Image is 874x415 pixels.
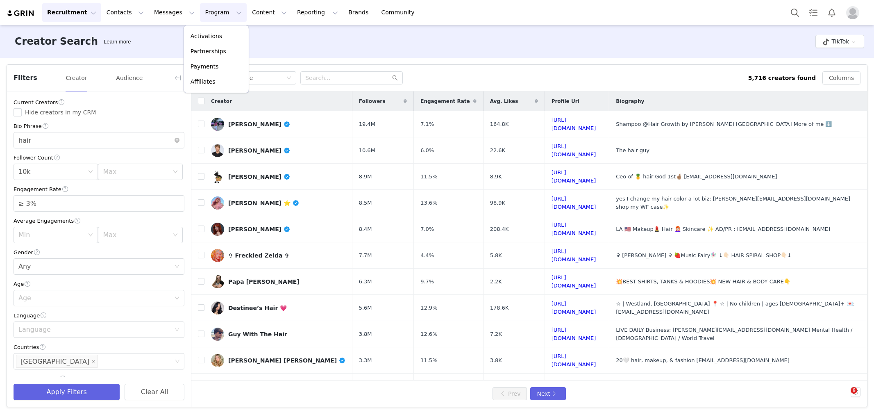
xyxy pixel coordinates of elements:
[420,146,434,155] span: 6.0%
[490,330,502,338] span: 7.2K
[211,328,346,341] a: Guy With The Hair
[18,326,170,334] div: Language
[116,71,143,84] button: Audience
[552,327,596,341] a: [URL][DOMAIN_NAME]
[22,109,99,116] span: Hide creators in my CRM
[359,146,375,155] span: 10.6M
[490,278,502,286] span: 2.2K
[420,304,437,312] span: 12.9%
[834,387,854,407] iframe: Intercom live chat
[102,3,149,22] button: Contacts
[14,343,184,351] div: Countries
[420,356,437,365] span: 11.5%
[228,357,346,364] div: [PERSON_NAME] [PERSON_NAME]
[552,301,596,315] a: [URL][DOMAIN_NAME]
[552,222,596,236] a: [URL][DOMAIN_NAME]
[228,226,291,233] div: [PERSON_NAME]
[211,249,224,262] img: v2
[14,122,184,130] div: Bio Phrase
[228,331,287,337] div: Guy With The Hair
[14,384,120,400] button: Apply Filters
[247,3,292,22] button: Content
[211,301,346,315] a: Destinee’s Hair 💗
[211,118,224,131] img: v2
[228,200,300,206] div: [PERSON_NAME] ⭐️
[211,301,224,315] img: v2
[14,248,184,257] div: Gender
[616,301,855,315] span: ☆ | Westland, [GEOGRAPHIC_DATA] 📍 ☆ | No children | ages [DEMOGRAPHIC_DATA]+ 💌: [EMAIL_ADDRESS][D...
[823,3,841,22] button: Notifications
[552,248,596,262] a: [URL][DOMAIN_NAME]
[14,311,184,320] div: Language
[173,233,178,238] i: icon: down
[103,231,168,239] div: Max
[15,34,98,49] h3: Creator Search
[228,173,291,180] div: [PERSON_NAME]
[359,278,372,286] span: 6.3M
[420,251,434,260] span: 4.4%
[65,71,87,84] button: Creator
[616,147,649,153] span: The hair guy
[18,164,31,180] div: 10k
[359,330,372,338] span: 3.8M
[552,196,596,210] a: [URL][DOMAIN_NAME]
[552,143,596,157] a: [URL][DOMAIN_NAME]
[211,170,346,183] a: [PERSON_NAME]
[786,3,804,22] button: Search
[552,98,579,105] span: Profile Url
[286,75,291,81] i: icon: down
[211,144,346,157] a: [PERSON_NAME]
[14,98,184,107] div: Current Creators
[211,118,346,131] a: [PERSON_NAME]
[359,199,372,207] span: 8.5M
[359,120,375,128] span: 19.4M
[343,3,376,22] a: Brands
[211,223,346,236] a: [PERSON_NAME]
[228,278,300,285] div: Papa [PERSON_NAME]
[102,38,132,46] div: Tooltip anchor
[420,98,470,105] span: Engagement Rate
[228,252,289,259] div: ✞ Freckled Zelda ✞
[228,305,287,311] div: Destinee’s Hair 💗
[420,173,437,181] span: 11.5%
[616,98,644,105] span: Biography
[14,374,184,383] div: Most Recent Post
[175,327,179,333] i: icon: down
[616,173,777,180] span: Ceo of 🍍 hair God 1st🤞🏽 [EMAIL_ADDRESS][DOMAIN_NAME]
[552,274,596,289] a: [URL][DOMAIN_NAME]
[173,169,178,175] i: icon: down
[103,168,168,176] div: Max
[359,98,386,105] span: Followers
[211,144,224,157] img: v2
[552,169,596,184] a: [URL][DOMAIN_NAME]
[14,217,184,225] div: Average Engagements
[211,249,346,262] a: ✞ Freckled Zelda ✞
[175,138,179,143] i: icon: close-circle
[490,173,502,181] span: 8.9K
[420,225,434,233] span: 7.0%
[530,387,565,400] button: Next
[851,387,857,394] span: 6
[552,379,596,394] a: [URL][DOMAIN_NAME]
[616,196,850,210] span: yes I change my hair color a lot biz: [PERSON_NAME][EMAIL_ADDRESS][DOMAIN_NAME] shop my WF case✨
[14,280,184,288] div: Age
[20,355,89,368] div: [GEOGRAPHIC_DATA]
[490,120,509,128] span: 164.8K
[42,3,101,22] button: Recruitment
[616,252,792,258] span: ✞ [PERSON_NAME] ✞ 🍓Music Fairy🧚🏻‍♀️ ↓👇🏻 HAIR SPIRAL SHOP👇🏻↓
[18,231,84,239] div: Min
[191,32,222,41] p: Activations
[14,73,37,83] span: Filters
[392,75,398,81] i: icon: search
[359,225,372,233] span: 8.4M
[841,6,867,19] button: Profile
[815,35,864,48] button: TikTok
[359,251,372,260] span: 7.7M
[18,294,170,302] div: Age
[211,98,232,105] span: Creator
[14,196,184,211] input: Engagement Rate
[91,360,95,365] i: icon: close
[490,98,518,105] span: Avg. Likes
[616,357,790,363] span: 20🤍 hair, makeup, & fashion [EMAIL_ADDRESS][DOMAIN_NAME]
[125,384,184,400] button: Clear All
